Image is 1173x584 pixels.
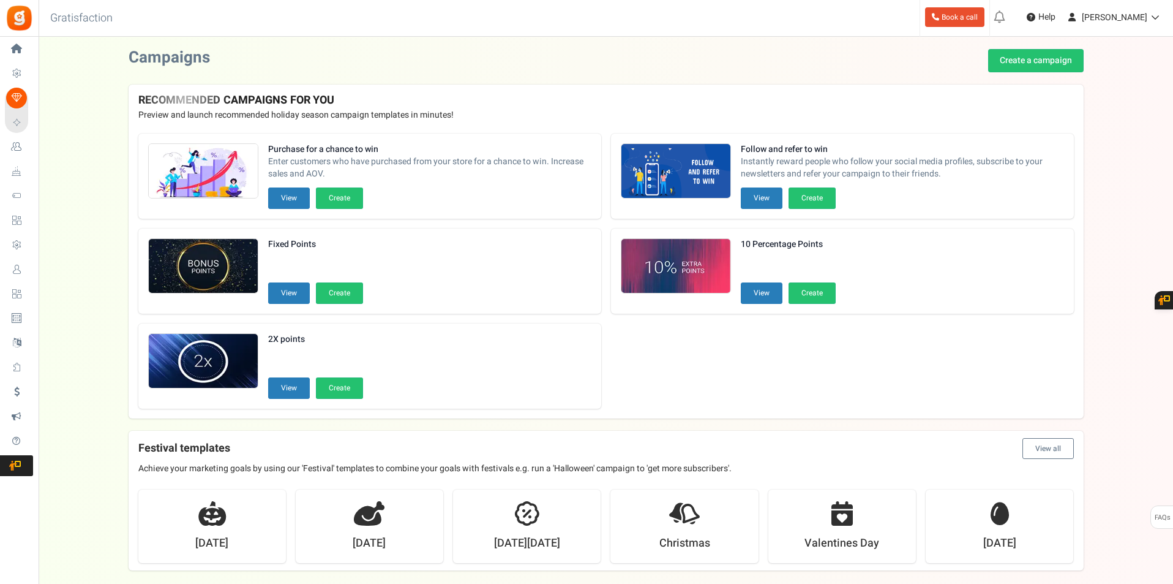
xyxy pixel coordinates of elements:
strong: Valentines Day [804,536,879,552]
span: [PERSON_NAME] [1082,11,1147,24]
strong: [DATE] [353,536,386,552]
img: Gratisfaction [6,4,33,32]
strong: [DATE][DATE] [494,536,560,552]
h3: Gratisfaction [37,6,126,31]
h4: RECOMMENDED CAMPAIGNS FOR YOU [138,94,1074,107]
p: Preview and launch recommended holiday season campaign templates in minutes! [138,109,1074,121]
button: View [268,188,310,209]
button: Create [316,188,363,209]
button: Create [789,188,836,209]
button: Create [316,377,363,399]
strong: Christmas [659,536,710,552]
button: Create [316,283,363,304]
span: Enter customers who have purchased from your store for a chance to win. Increase sales and AOV. [268,156,591,180]
button: Create [789,283,836,304]
span: Help [1035,11,1055,23]
p: Achieve your marketing goals by using our 'Festival' templates to combine your goals with festiva... [138,463,1074,475]
img: Recommended Campaigns [149,144,258,199]
strong: [DATE] [195,536,228,552]
strong: 10 Percentage Points [741,238,836,251]
h2: Campaigns [129,49,210,67]
strong: [DATE] [983,536,1016,552]
img: Recommended Campaigns [621,239,730,294]
a: Create a campaign [988,49,1084,72]
button: View [268,283,310,304]
strong: Fixed Points [268,238,363,251]
h4: Festival templates [138,438,1074,459]
span: FAQs [1154,506,1171,529]
img: Recommended Campaigns [149,334,258,389]
strong: Follow and refer to win [741,143,1064,156]
button: View [741,188,782,209]
img: Recommended Campaigns [149,239,258,294]
a: Book a call [925,7,984,27]
strong: Purchase for a chance to win [268,143,591,156]
img: Recommended Campaigns [621,144,730,199]
button: View [741,283,782,304]
button: View all [1022,438,1074,459]
button: View [268,377,310,399]
strong: 2X points [268,333,363,346]
span: Instantly reward people who follow your social media profiles, subscribe to your newsletters and ... [741,156,1064,180]
a: Help [1022,7,1060,27]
